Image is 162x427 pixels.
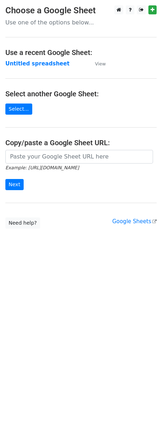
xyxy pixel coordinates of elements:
a: Google Sheets [112,218,157,225]
a: View [88,60,106,67]
a: Untitled spreadsheet [5,60,70,67]
p: Use one of the options below... [5,19,157,26]
h3: Choose a Google Sheet [5,5,157,16]
input: Next [5,179,24,190]
h4: Select another Google Sheet: [5,89,157,98]
input: Paste your Google Sheet URL here [5,150,153,164]
small: Example: [URL][DOMAIN_NAME] [5,165,79,170]
a: Select... [5,104,32,115]
h4: Use a recent Google Sheet: [5,48,157,57]
a: Need help? [5,217,40,229]
small: View [95,61,106,66]
h4: Copy/paste a Google Sheet URL: [5,138,157,147]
